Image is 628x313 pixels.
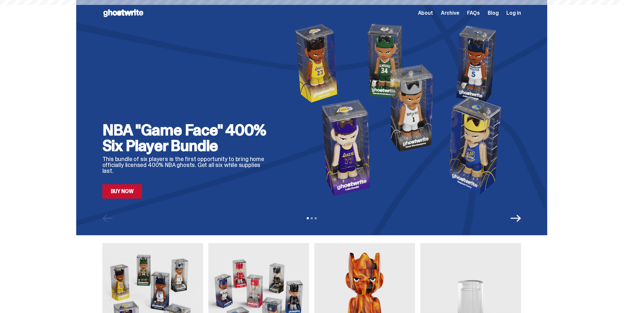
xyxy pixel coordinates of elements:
[467,10,480,16] a: FAQs
[511,213,521,223] button: Next
[488,10,498,16] a: Blog
[307,217,309,219] button: View slide 1
[311,217,313,219] button: View slide 2
[102,156,272,174] p: This bundle of six players is the first opportunity to bring home officially licensed 400% NBA gh...
[418,10,433,16] a: About
[102,122,272,154] h2: NBA "Game Face" 400% Six Player Bundle
[506,10,521,16] a: Log in
[283,20,521,199] img: NBA "Game Face" 400% Six Player Bundle
[441,10,459,16] a: Archive
[102,184,142,199] a: Buy Now
[315,217,317,219] button: View slide 3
